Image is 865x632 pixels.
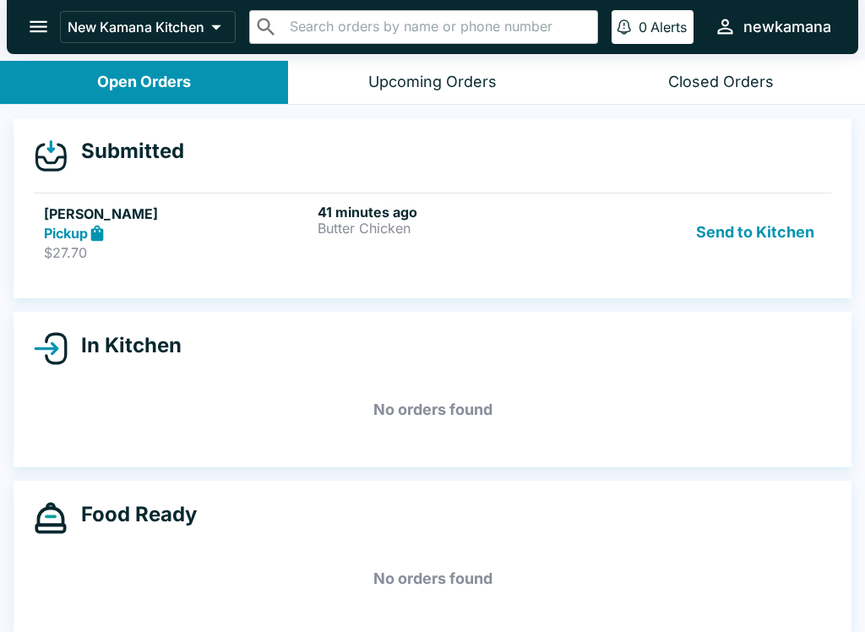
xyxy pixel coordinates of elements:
[34,193,831,272] a: [PERSON_NAME]Pickup$27.7041 minutes agoButter ChickenSend to Kitchen
[44,244,311,261] p: $27.70
[318,221,585,236] p: Butter Chicken
[68,19,204,35] p: New Kamana Kitchen
[707,8,838,45] button: newkamana
[650,19,687,35] p: Alerts
[743,17,831,37] div: newkamana
[60,11,236,43] button: New Kamana Kitchen
[668,73,774,92] div: Closed Orders
[68,502,197,527] h4: Food Ready
[68,333,182,358] h4: In Kitchen
[44,204,311,224] h5: [PERSON_NAME]
[44,225,88,242] strong: Pickup
[34,379,831,440] h5: No orders found
[68,139,184,164] h4: Submitted
[285,15,590,39] input: Search orders by name or phone number
[689,204,821,262] button: Send to Kitchen
[368,73,497,92] div: Upcoming Orders
[639,19,647,35] p: 0
[318,204,585,221] h6: 41 minutes ago
[97,73,191,92] div: Open Orders
[17,5,60,48] button: open drawer
[34,548,831,609] h5: No orders found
